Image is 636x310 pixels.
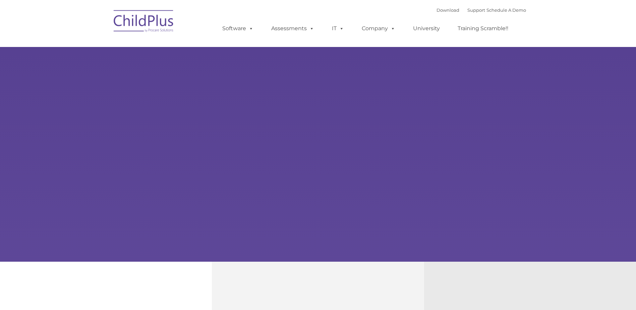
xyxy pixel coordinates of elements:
a: Training Scramble!! [451,22,515,35]
img: ChildPlus by Procare Solutions [110,5,177,39]
a: Company [355,22,402,35]
a: Download [437,7,459,13]
a: IT [325,22,351,35]
a: Schedule A Demo [486,7,526,13]
a: Support [467,7,485,13]
a: Software [216,22,260,35]
a: Assessments [265,22,321,35]
a: University [406,22,447,35]
font: | [437,7,526,13]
